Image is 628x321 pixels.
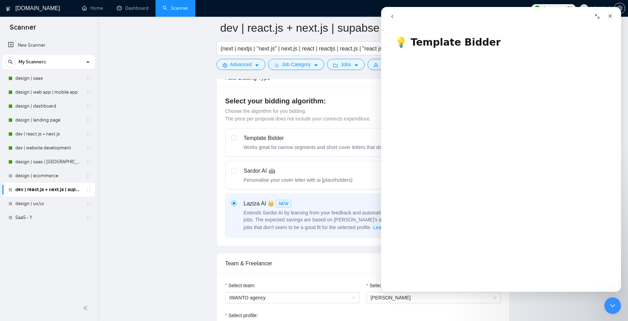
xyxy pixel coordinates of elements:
[604,297,621,314] iframe: Intercom live chat
[15,155,82,169] a: design | saas | [GEOGRAPHIC_DATA]
[117,5,149,11] a: dashboardDashboard
[225,282,256,289] label: Select team:
[5,56,16,68] button: search
[228,312,258,319] span: Select profile:
[341,61,351,68] span: Jobs
[313,63,318,68] span: caret-down
[333,63,338,68] span: folder
[255,63,259,68] span: caret-down
[86,159,91,165] span: holder
[371,295,411,300] span: [PERSON_NAME]
[162,5,188,11] a: searchScanner
[244,199,418,208] div: Laziza AI
[2,38,95,52] li: New Scanner
[82,5,103,11] a: homeHome
[368,59,407,70] button: userClientcaret-down
[15,85,82,99] a: design | web app | mobile app
[86,131,91,137] span: holder
[15,169,82,183] a: design | ecommerce
[244,177,353,183] div: Personalise your cover letter with ai [placeholders]
[225,96,501,106] h4: Select your bidding algorithm:
[244,210,413,230] span: Extends Sardor AI by learning from your feedback and automatically qualifying jobs. The expected ...
[267,199,274,208] span: 👑
[8,38,89,52] a: New Scanner
[282,61,311,68] span: Job Category
[225,108,371,122] span: Choose the algorithm for you bidding. The price per proposal does not include your connects expen...
[86,145,91,151] span: holder
[15,99,82,113] a: design | dashboard
[217,59,265,70] button: settingAdvancedcaret-down
[381,7,621,292] iframe: Intercom live chat
[327,59,365,70] button: folderJobscaret-down
[15,141,82,155] a: dev | website development
[18,55,46,69] span: My Scanners
[220,19,495,37] input: Scanner name...
[614,6,625,11] span: setting
[2,55,95,225] li: My Scanners
[276,200,291,208] span: NEW
[4,22,41,37] span: Scanner
[614,6,625,11] a: setting
[86,215,91,220] span: holder
[274,63,279,68] span: bars
[229,292,355,303] span: IWANTO agency
[15,183,82,197] a: dev | react.js + next.js | supabse
[543,5,563,12] span: Connects:
[582,6,587,11] span: user
[230,61,252,68] span: Advanced
[565,5,573,12] span: 173
[5,60,16,64] span: search
[373,224,398,231] span: Learn more
[268,59,324,70] button: barsJob Categorycaret-down
[366,282,408,289] label: Select freelancer:
[244,144,406,151] div: Works great for narrow segments and short cover letters that don't change.
[83,305,90,312] span: double-left
[244,167,353,175] div: Sardor AI 🤖
[86,117,91,123] span: holder
[244,134,406,142] div: Template Bidder
[15,113,82,127] a: design | landing page
[86,76,91,81] span: holder
[86,89,91,95] span: holder
[86,173,91,179] span: holder
[6,3,11,14] img: logo
[535,6,540,11] img: upwork-logo.png
[15,71,82,85] a: design | saas
[86,201,91,206] span: holder
[225,253,501,273] div: Team & Freelancer
[373,223,399,232] button: Laziza AI NEWExtends Sardor AI by learning from your feedback and automatically qualifying jobs. ...
[222,63,227,68] span: setting
[86,187,91,193] span: holder
[221,44,407,53] input: Search Freelance Jobs...
[373,63,378,68] span: user
[15,197,82,211] a: design | ux/ui
[15,127,82,141] a: dev | react.js + next.js
[86,103,91,109] span: holder
[354,63,359,68] span: caret-down
[614,3,625,14] button: setting
[15,211,82,225] a: SaaS - Y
